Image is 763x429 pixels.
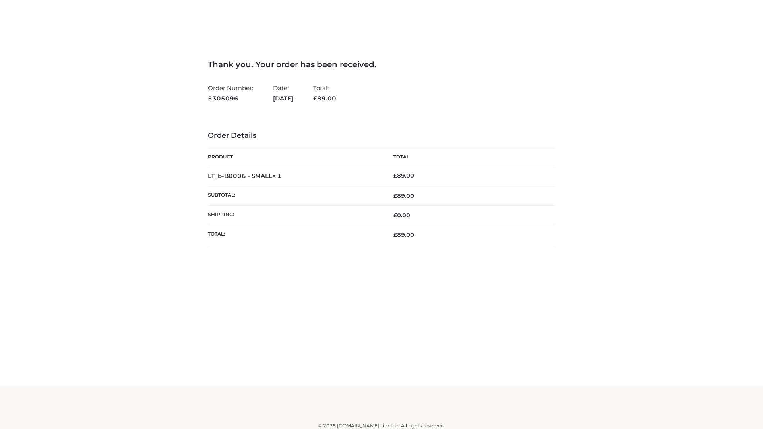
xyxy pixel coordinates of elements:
[381,148,555,166] th: Total
[208,131,555,140] h3: Order Details
[208,172,282,180] strong: LT_b-B0006 - SMALL
[273,93,293,104] strong: [DATE]
[208,60,555,69] h3: Thank you. Your order has been received.
[393,231,414,238] span: 89.00
[208,186,381,205] th: Subtotal:
[208,93,253,104] strong: 5305096
[208,206,381,225] th: Shipping:
[393,212,397,219] span: £
[393,212,410,219] bdi: 0.00
[393,192,397,199] span: £
[313,81,336,105] li: Total:
[393,231,397,238] span: £
[208,81,253,105] li: Order Number:
[393,192,414,199] span: 89.00
[313,95,317,102] span: £
[393,172,414,179] bdi: 89.00
[208,148,381,166] th: Product
[272,172,282,180] strong: × 1
[208,225,381,245] th: Total:
[273,81,293,105] li: Date:
[393,172,397,179] span: £
[313,95,336,102] span: 89.00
